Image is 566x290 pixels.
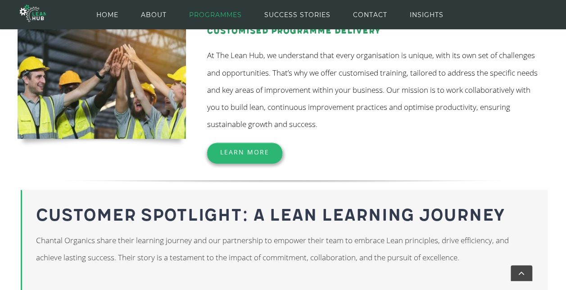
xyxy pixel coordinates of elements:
img: Group,Of,Diverse,Warehouse,Workers,Join,Hands,Together,In,Storage [18,26,186,139]
a: Customised Programme Delivery [207,26,380,36]
span: Learn More [220,148,269,156]
span: Chantal Organics share their learning journey and our partnership to empower their team to embrac... [36,235,509,263]
img: The Lean Hub | Optimising productivity with Lean Logo [20,1,46,26]
h2: Customer Spotlight: A Lean Learning Journey [36,203,534,229]
span: At The Lean Hub, we understand that every organisation is unique, with its own set of challenges ... [207,50,538,129]
a: Learn More [207,142,282,162]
